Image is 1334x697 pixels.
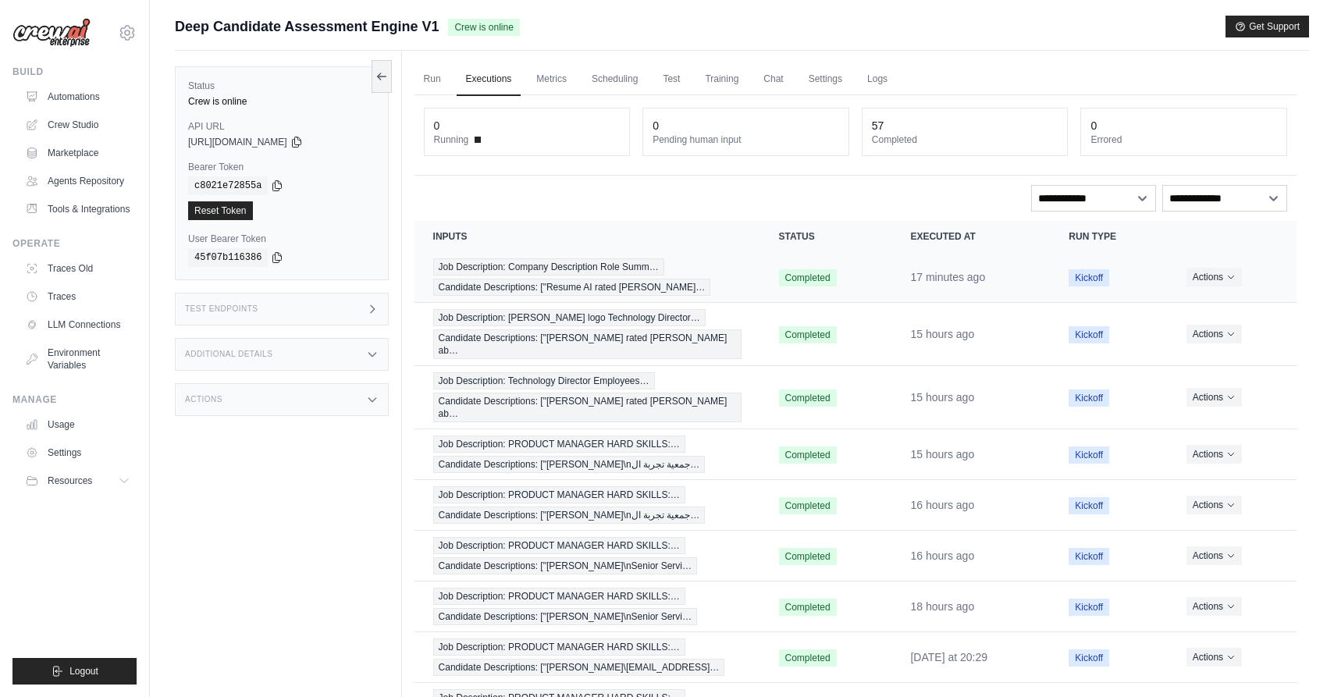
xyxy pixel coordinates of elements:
span: Running [434,133,469,146]
a: Usage [19,412,137,437]
a: View execution details for Job Description [433,537,742,574]
a: Automations [19,84,137,109]
span: Completed [779,497,837,514]
span: Kickoff [1069,269,1109,286]
span: Resources [48,475,92,487]
label: Bearer Token [188,161,375,173]
div: Build [12,66,137,78]
a: Training [695,63,748,96]
span: Logout [69,665,98,677]
code: c8021e72855a [188,176,268,195]
span: Kickoff [1069,548,1109,565]
div: 57 [872,118,884,133]
time: September 24, 2025 at 20:29 AST [910,651,987,663]
button: Get Support [1226,16,1309,37]
div: 0 [653,118,659,133]
span: Job Description: PRODUCT MANAGER HARD SKILLS:… [433,486,685,503]
label: Status [188,80,375,92]
a: Agents Repository [19,169,137,194]
span: Completed [779,326,837,343]
span: Kickoff [1069,599,1109,616]
a: Test [653,63,689,96]
div: Operate [12,237,137,250]
span: Job Description: Technology Director Employees… [433,372,655,389]
span: Completed [779,269,837,286]
span: Candidate Descriptions: ["[PERSON_NAME]\[EMAIL_ADDRESS]… [433,659,725,676]
span: Crew is online [448,19,519,36]
a: Traces Old [19,256,137,281]
h3: Test Endpoints [185,304,258,314]
a: Run [414,63,450,96]
div: Crew is online [188,95,375,108]
h3: Additional Details [185,350,272,359]
time: September 26, 2025 at 00:37 AST [910,391,974,404]
div: 0 [1090,118,1097,133]
button: Actions for execution [1186,388,1242,407]
a: View execution details for Job Description [433,486,742,524]
span: Candidate Descriptions: ["[PERSON_NAME]\nجمعية تجربة ال… [433,456,706,473]
a: Executions [457,63,521,96]
span: Job Description: PRODUCT MANAGER HARD SKILLS:… [433,638,685,656]
span: Deep Candidate Assessment Engine V1 [175,16,439,37]
img: Logo [12,18,91,48]
span: [URL][DOMAIN_NAME] [188,136,287,148]
span: Kickoff [1069,649,1109,667]
time: September 26, 2025 at 00:16 AST [910,448,974,461]
button: Logout [12,658,137,685]
a: Scheduling [582,63,647,96]
span: Completed [779,389,837,407]
div: Manage [12,393,137,406]
span: Candidate Descriptions: ["[PERSON_NAME] rated [PERSON_NAME] ab… [433,329,742,359]
a: Metrics [527,63,576,96]
a: Chat [754,63,792,96]
span: Job Description: [PERSON_NAME] logo Technology Director… [433,309,706,326]
a: LLM Connections [19,312,137,337]
time: September 26, 2025 at 00:43 AST [910,328,974,340]
span: Job Description: PRODUCT MANAGER HARD SKILLS:… [433,588,685,605]
a: View execution details for Job Description [433,372,742,422]
th: Status [760,221,892,252]
time: September 25, 2025 at 22:11 AST [910,600,974,613]
a: Tools & Integrations [19,197,137,222]
a: View execution details for Job Description [433,638,742,676]
label: API URL [188,120,375,133]
dt: Errored [1090,133,1277,146]
a: View execution details for Job Description [433,588,742,625]
a: Traces [19,284,137,309]
a: Marketplace [19,140,137,165]
span: Kickoff [1069,326,1109,343]
a: Reset Token [188,201,253,220]
a: Crew Studio [19,112,137,137]
button: Actions for execution [1186,445,1242,464]
span: Candidate Descriptions: ["[PERSON_NAME]\nجمعية تجربة ال… [433,507,706,524]
span: Completed [779,599,837,616]
button: Actions for execution [1186,546,1242,565]
span: Candidate Descriptions: ["Resume AI rated [PERSON_NAME]… [433,279,711,296]
span: Completed [779,446,837,464]
a: View execution details for Job Description [433,309,742,359]
button: Actions for execution [1186,268,1242,286]
th: Run Type [1050,221,1167,252]
button: Actions for execution [1186,496,1242,514]
button: Actions for execution [1186,648,1242,667]
h3: Actions [185,395,222,404]
code: 45f07b116386 [188,248,268,267]
span: Job Description: Company Description Role Summ… [433,258,664,276]
time: September 26, 2025 at 00:15 AST [910,499,974,511]
time: September 26, 2025 at 00:03 AST [910,549,974,562]
th: Executed at [891,221,1050,252]
span: Completed [779,548,837,565]
span: Kickoff [1069,497,1109,514]
button: Resources [19,468,137,493]
a: Environment Variables [19,340,137,378]
th: Inputs [414,221,760,252]
button: Actions for execution [1186,597,1242,616]
span: Candidate Descriptions: ["[PERSON_NAME] rated [PERSON_NAME] ab… [433,393,742,422]
button: Actions for execution [1186,325,1242,343]
div: 0 [434,118,440,133]
a: View execution details for Job Description [433,436,742,473]
span: Kickoff [1069,389,1109,407]
span: Candidate Descriptions: ["[PERSON_NAME]\nSenior Servi… [433,557,697,574]
span: Kickoff [1069,446,1109,464]
a: Logs [858,63,897,96]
